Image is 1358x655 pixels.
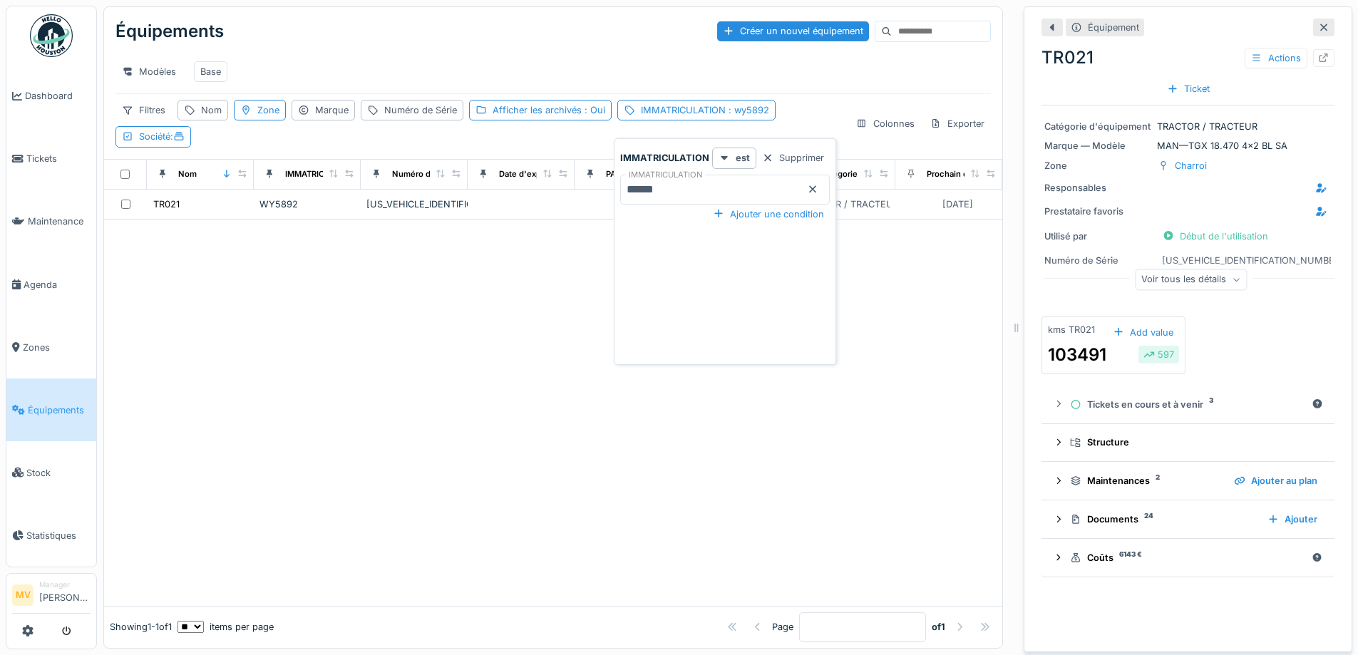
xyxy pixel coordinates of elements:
[927,168,999,180] div: Prochain entretien
[1041,45,1334,71] div: TR021
[1047,545,1329,571] summary: Coûts6143 €
[798,197,899,211] div: TRACTOR / TRACTEUR
[1047,430,1329,456] summary: Structure
[200,65,221,78] div: Base
[1047,468,1329,494] summary: Maintenances2Ajouter au plan
[30,14,73,57] img: Badge_color-CXgf-gQk.svg
[201,103,222,117] div: Nom
[1135,269,1247,290] div: Voir tous les détails
[23,341,91,354] span: Zones
[942,197,973,211] div: [DATE]
[39,579,91,590] div: Manager
[1044,181,1151,195] div: Responsables
[1175,159,1207,172] div: Charroi
[315,103,349,117] div: Marque
[1044,254,1151,267] div: Numéro de Série
[1044,139,1332,153] div: MAN — TGX 18.470 4x2 BL SA
[28,403,91,417] span: Équipements
[392,168,458,180] div: Numéro de Série
[924,113,991,134] div: Exporter
[257,103,279,117] div: Zone
[756,148,830,167] div: Supprimer
[932,620,945,634] strong: of 1
[493,103,605,117] div: Afficher les archivés
[1088,21,1139,34] div: Équipement
[1107,323,1179,342] div: Add value
[707,205,830,224] div: Ajouter une condition
[1228,471,1323,490] div: Ajouter au plan
[1044,229,1151,243] div: Utilisé par
[620,151,709,165] strong: IMMATRICULATION
[1047,506,1329,532] summary: Documents24Ajouter
[1070,474,1223,488] div: Maintenances
[641,103,769,117] div: IMMATRICULATION
[39,579,91,610] li: [PERSON_NAME]
[26,466,91,480] span: Stock
[25,89,91,103] span: Dashboard
[285,168,359,180] div: IMMATRICULATION
[1157,227,1274,246] div: Début de l'utilisation
[26,529,91,542] span: Statistiques
[366,197,462,211] div: [US_VEHICLE_IDENTIFICATION_NUMBER]
[1044,205,1151,218] div: Prestataire favoris
[850,113,921,134] div: Colonnes
[24,278,91,292] span: Agenda
[178,620,274,634] div: items per page
[28,215,91,228] span: Maintenance
[582,105,605,115] span: : Oui
[12,584,34,606] li: MV
[1044,139,1151,153] div: Marque — Modèle
[139,130,185,143] div: Société
[1070,551,1306,564] div: Coûts
[772,620,793,634] div: Page
[1070,512,1256,526] div: Documents
[499,168,565,180] div: Date d'expiration
[1047,391,1329,418] summary: Tickets en cours et à venir3
[110,620,172,634] div: Showing 1 - 1 of 1
[26,152,91,165] span: Tickets
[1070,398,1306,411] div: Tickets en cours et à venir
[1044,120,1151,133] div: Catégorie d'équipement
[115,61,182,82] div: Modèles
[606,168,626,180] div: PAYS
[717,21,869,41] div: Créer un nouvel équipement
[1044,159,1151,172] div: Zone
[153,197,180,211] div: TR021
[115,13,224,50] div: Équipements
[736,151,750,165] strong: est
[1048,342,1106,368] div: 103491
[259,197,355,211] div: WY5892
[1245,48,1307,68] div: Actions
[178,168,197,180] div: Nom
[170,131,185,142] span: :
[1262,510,1323,529] div: Ajouter
[1143,348,1174,361] div: 597
[1048,323,1095,336] div: kms TR021
[1070,435,1317,449] div: Structure
[1162,254,1344,267] div: [US_VEHICLE_IDENTIFICATION_NUMBER]
[384,103,457,117] div: Numéro de Série
[1044,120,1332,133] div: TRACTOR / TRACTEUR
[726,105,769,115] span: : wy5892
[115,100,172,120] div: Filtres
[626,169,705,181] label: IMMATRICULATION
[1161,79,1215,98] div: Ticket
